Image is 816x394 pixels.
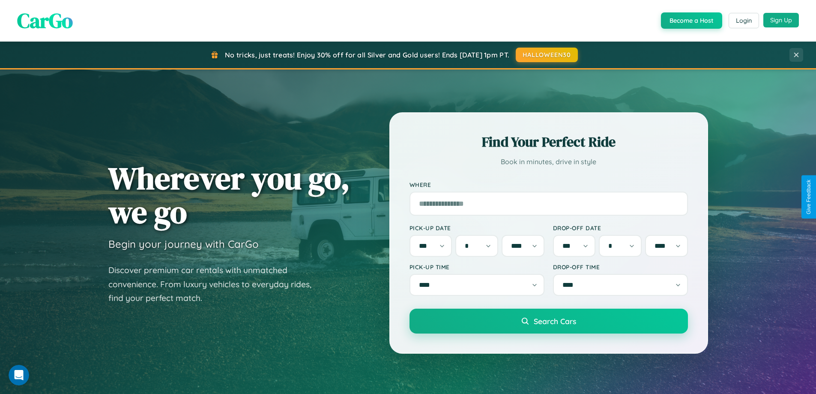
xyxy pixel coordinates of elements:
label: Drop-off Time [553,263,688,271]
div: Give Feedback [806,180,812,214]
label: Drop-off Date [553,224,688,232]
button: HALLOWEEN30 [516,48,578,62]
iframe: Intercom live chat [9,365,29,385]
button: Sign Up [763,13,799,27]
h1: Wherever you go, we go [108,161,350,229]
h2: Find Your Perfect Ride [409,132,688,151]
label: Pick-up Time [409,263,544,271]
span: Search Cars [534,316,576,326]
button: Become a Host [661,12,722,29]
span: No tricks, just treats! Enjoy 30% off for all Silver and Gold users! Ends [DATE] 1pm PT. [225,51,509,59]
h3: Begin your journey with CarGo [108,238,259,250]
button: Login [729,13,759,28]
label: Where [409,181,688,188]
p: Discover premium car rentals with unmatched convenience. From luxury vehicles to everyday rides, ... [108,263,323,305]
p: Book in minutes, drive in style [409,156,688,168]
button: Search Cars [409,309,688,334]
label: Pick-up Date [409,224,544,232]
span: CarGo [17,6,73,35]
